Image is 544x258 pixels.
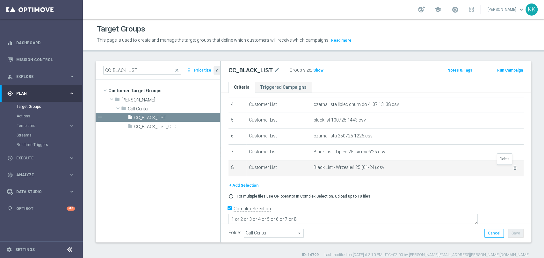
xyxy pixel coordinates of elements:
div: Optibot [7,200,75,217]
input: Quick find group or folder [103,66,181,75]
div: Templates [17,121,82,130]
label: Complex Selection [234,206,271,212]
span: Black List - Wrzesień'25 (01-24).csv [314,165,504,170]
i: delete_forever [512,165,518,170]
td: 8 [228,160,246,176]
span: Customer Target Groups [108,86,220,95]
a: Mission Control [16,51,75,68]
div: Mission Control [7,51,75,68]
label: : [311,67,312,73]
span: czarna lista 250725 1226.csv [314,133,373,139]
h2: CC_BLACK_LIST [228,66,273,74]
label: Group size [289,67,311,73]
i: keyboard_arrow_right [69,73,75,80]
i: settings [6,247,12,253]
button: track_changes Analyze keyboard_arrow_right [7,172,75,178]
button: lightbulb Optibot +10 [7,206,75,211]
span: czarna lista lipiec churn do 4_07 13_38.csv [314,102,399,107]
i: insert_drive_file [127,115,133,122]
td: Customer List [246,160,311,176]
label: Last modified on [DATE] at 3:10 PM UTC+02:00 by [PERSON_NAME][EMAIL_ADDRESS][PERSON_NAME][DOMAIN_... [324,252,530,258]
i: keyboard_arrow_right [69,155,75,161]
div: Explore [7,74,69,80]
a: Dashboard [16,34,75,51]
i: error_outline [228,194,234,199]
i: gps_fixed [7,91,13,96]
a: Actions [17,114,66,119]
div: KK [526,3,538,16]
label: Folder [228,230,241,235]
span: keyboard_arrow_down [518,6,525,13]
span: school [434,6,441,13]
i: keyboard_arrow_right [69,172,75,178]
span: Explore [16,75,69,79]
i: chevron_left [214,68,220,74]
span: Dagmara D. [121,97,220,103]
button: Cancel [484,229,504,238]
a: Triggered Campaigns [255,82,312,93]
a: Target Groups [17,104,66,109]
div: Streams [17,130,82,140]
a: [PERSON_NAME]keyboard_arrow_down [487,5,526,14]
span: This page is used to create and manage the target groups that define which customers will receive... [97,38,330,43]
div: Analyze [7,172,69,178]
i: equalizer [7,40,13,46]
i: more_vert [186,66,192,75]
td: 6 [228,129,246,144]
span: Data Studio [16,190,69,194]
td: Customer List [246,129,311,144]
button: Data Studio keyboard_arrow_right [7,189,75,194]
span: CC_BLACK_LIST [134,115,220,121]
td: Customer List [246,113,311,129]
i: lightbulb [7,206,13,212]
h1: Target Groups [97,24,145,34]
span: Call Center [128,106,220,112]
td: 7 [228,144,246,160]
a: Streams [17,133,66,138]
div: person_search Explore keyboard_arrow_right [7,74,75,79]
a: Realtime Triggers [17,142,66,147]
i: play_circle_outline [7,155,13,161]
div: Target Groups [17,102,82,111]
button: + Add Selection [228,182,259,189]
span: Plan [16,92,69,95]
td: 5 [228,113,246,129]
span: CC_BLACK_LIST_OLD [134,124,220,129]
i: keyboard_arrow_right [69,90,75,96]
div: Dashboard [7,34,75,51]
button: Run Campaign [497,67,524,74]
div: Actions [17,111,82,121]
div: gps_fixed Plan keyboard_arrow_right [7,91,75,96]
i: folder [115,97,120,104]
i: keyboard_arrow_right [69,189,75,195]
button: Mission Control [7,57,75,62]
div: Execute [7,155,69,161]
i: person_search [7,74,13,80]
i: track_changes [7,172,13,178]
button: Notes & Tags [447,67,473,74]
button: play_circle_outline Execute keyboard_arrow_right [7,156,75,161]
span: Templates [17,124,62,128]
i: insert_drive_file [127,123,133,131]
i: keyboard_arrow_right [69,123,75,129]
div: Data Studio [7,189,69,195]
span: Black List - Lipiec'25, sierpień'25.csv [314,149,385,155]
div: +10 [67,206,75,211]
span: Analyze [16,173,69,177]
button: Prioritize [193,66,212,75]
div: Plan [7,91,69,96]
td: Customer List [246,144,311,160]
span: Execute [16,156,69,160]
a: Criteria [228,82,255,93]
span: Show [313,68,323,73]
td: 4 [228,97,246,113]
div: equalizer Dashboard [7,40,75,45]
p: For multiple files use OR operator in Complex Selection. Upload up to 10 files [237,194,370,199]
a: Optibot [16,200,67,217]
a: Settings [15,248,35,252]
